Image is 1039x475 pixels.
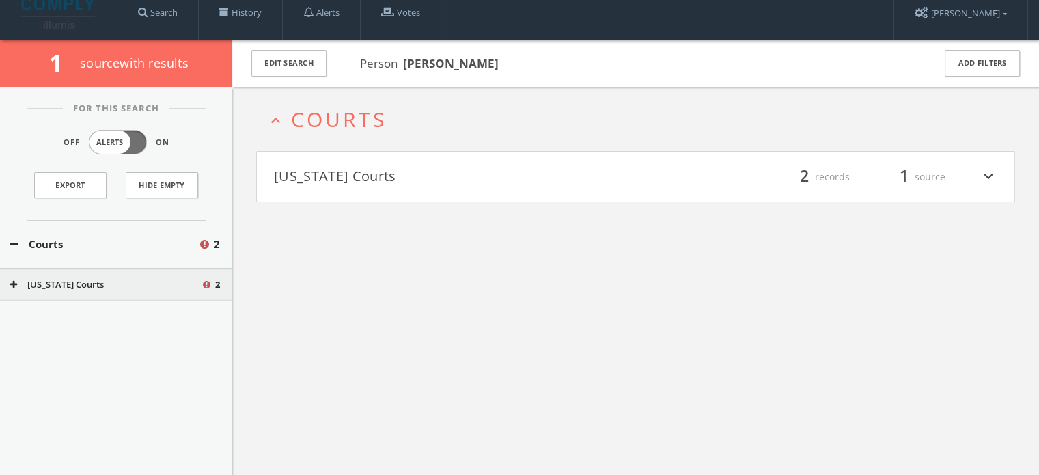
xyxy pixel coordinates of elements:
[266,111,285,130] i: expand_less
[63,102,169,116] span: For This Search
[34,172,107,198] a: Export
[893,165,915,189] span: 1
[980,165,997,189] i: expand_more
[945,50,1020,77] button: Add Filters
[251,50,327,77] button: Edit Search
[215,278,220,292] span: 2
[360,55,499,71] span: Person
[126,172,198,198] button: Hide Empty
[291,105,387,133] span: Courts
[80,55,189,71] span: source with results
[768,165,850,189] div: records
[403,55,499,71] b: [PERSON_NAME]
[274,165,636,189] button: [US_STATE] Courts
[863,165,945,189] div: source
[156,137,169,148] span: On
[10,278,201,292] button: [US_STATE] Courts
[794,165,815,189] span: 2
[49,46,74,79] span: 1
[10,236,198,252] button: Courts
[266,108,1015,131] button: expand_lessCourts
[64,137,80,148] span: Off
[214,236,220,252] span: 2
